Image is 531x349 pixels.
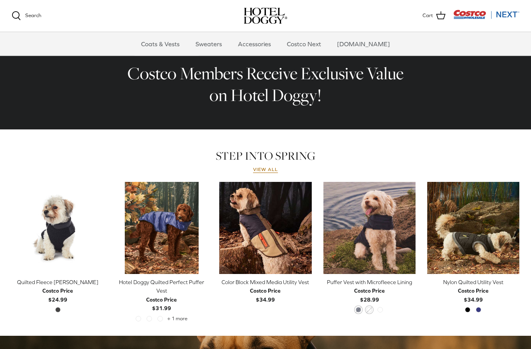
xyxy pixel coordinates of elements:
[427,278,519,304] a: Nylon Quilted Utility Vest Costco Price$34.99
[12,278,104,304] a: Quilted Fleece [PERSON_NAME] Costco Price$24.99
[453,15,519,21] a: Visit Costco Next
[122,63,409,107] h2: Costco Members Receive Exclusive Value on Hotel Doggy!
[216,148,315,164] a: STEP INTO SPRING
[219,182,311,274] a: Color Block Mixed Media Utility Vest
[427,278,519,287] div: Nylon Quilted Utility Vest
[354,287,385,303] b: $28.99
[115,278,208,313] a: Hotel Doggy Quilted Perfect Puffer Vest Costco Price$31.99
[134,32,187,56] a: Coats & Vests
[231,32,278,56] a: Accessories
[115,278,208,296] div: Hotel Doggy Quilted Perfect Puffer Vest
[453,10,519,19] img: Costco Next
[189,32,229,56] a: Sweaters
[354,287,385,295] div: Costco Price
[146,296,177,304] div: Costco Price
[423,12,433,20] span: Cart
[280,32,328,56] a: Costco Next
[42,287,73,295] div: Costco Price
[12,182,104,274] a: Quilted Fleece Melton Vest
[219,182,311,274] img: tan dog wearing a blue & brown vest
[458,287,489,295] div: Costco Price
[25,12,41,18] span: Search
[12,278,104,287] div: Quilted Fleece [PERSON_NAME]
[323,182,416,274] a: Puffer Vest with Microfleece Lining
[423,11,445,21] a: Cart
[12,11,41,21] a: Search
[219,278,311,304] a: Color Block Mixed Media Utility Vest Costco Price$34.99
[458,287,489,303] b: $34.99
[330,32,397,56] a: [DOMAIN_NAME]
[219,278,311,287] div: Color Block Mixed Media Utility Vest
[253,167,278,173] a: View all
[250,287,281,303] b: $34.99
[244,8,287,24] a: hoteldoggy.com hoteldoggycom
[250,287,281,295] div: Costco Price
[115,182,208,274] a: Hotel Doggy Quilted Perfect Puffer Vest
[323,278,416,287] div: Puffer Vest with Microfleece Lining
[244,8,287,24] img: hoteldoggycom
[42,287,73,303] b: $24.99
[146,296,177,312] b: $31.99
[427,182,519,274] a: Nylon Quilted Utility Vest
[167,316,187,322] span: + 1 more
[323,278,416,304] a: Puffer Vest with Microfleece Lining Costco Price$28.99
